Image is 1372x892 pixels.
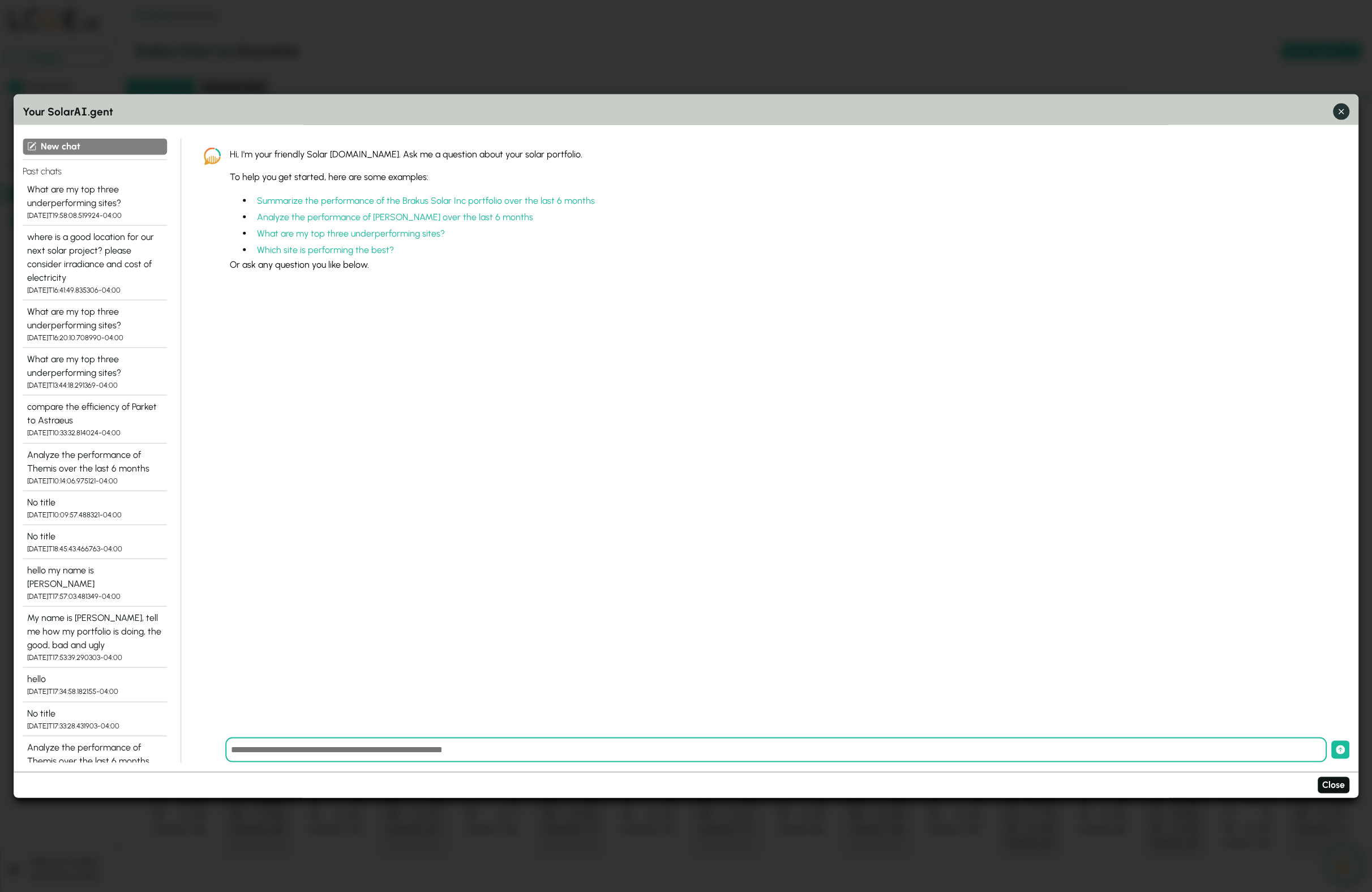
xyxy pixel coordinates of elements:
div: No title [27,530,162,543]
div: [DATE]T17:34:58.182155-04:00 [27,686,162,697]
button: hello [DATE]T17:34:58.182155-04:00 [23,668,167,702]
button: Analyze the performance of Themis over the last 6 months [DATE]T10:14:06.975121-04:00 [23,443,167,491]
button: What are my top three underperforming sites? [252,225,449,242]
div: [DATE]T13:44:18.291369-04:00 [27,380,162,391]
button: New chat [23,138,167,155]
div: [DATE]T10:33:32.814024-04:00 [27,427,162,438]
div: Analyze the performance of Themis over the last 6 months [27,740,162,767]
button: Summarize the performance of the Brakus Solar Inc portfolio over the last 6 months [252,192,599,209]
div: hello my name is [PERSON_NAME] [27,564,162,591]
div: compare the efficiency of Parket to Astraeus [27,400,162,427]
div: [DATE]T19:58:08.519924-04:00 [27,209,162,220]
div: No title [27,706,162,720]
button: No title [DATE]T18:45:43.466763-04:00 [23,525,167,559]
button: What are my top three underperforming sites? [DATE]T19:58:08.519924-04:00 [23,178,167,225]
div: [DATE]T17:33:28.431903-04:00 [27,720,162,731]
button: No title [DATE]T10:09:57.488321-04:00 [23,491,167,525]
div: [DATE]T17:53:39.290303-04:00 [27,652,162,663]
div: [DATE]T10:14:06.975121-04:00 [27,475,162,486]
button: Which site is performing the best? [252,242,398,258]
button: compare the efficiency of Parket to Astraeus [DATE]T10:33:32.814024-04:00 [23,396,167,443]
div: hello [27,672,162,686]
div: [DATE]T18:45:43.466763-04:00 [27,543,162,554]
div: What are my top three underperforming sites? [27,353,162,380]
div: [DATE]T16:41:49.835306-04:00 [27,284,162,295]
div: [DATE]T17:57:03.481349-04:00 [27,591,162,602]
div: What are my top three underperforming sites? [27,182,162,209]
div: No title [27,495,162,509]
p: Hi, I'm your friendly Solar [DOMAIN_NAME]. Ask me a question about your solar portfolio. [230,147,1331,161]
button: Analyze the performance of Themis over the last 6 months [23,736,167,783]
p: Or ask any question you like below. [230,258,1331,272]
button: Close [1318,777,1349,794]
button: My name is [PERSON_NAME], tell me how my portfolio is doing, the good, bad and ugly [DATE]T17:53:... [23,607,167,668]
div: where is a good location for our next solar project? please consider irradiance and cost of elect... [27,230,162,284]
span: AI [74,104,88,119]
button: What are my top three underperforming sites? [DATE]T13:44:18.291369-04:00 [23,348,167,396]
button: Analyze the performance of [PERSON_NAME] over the last 6 months [252,209,538,225]
p: To help you get started, here are some examples: [230,170,1331,183]
div: What are my top three underperforming sites? [27,305,162,332]
div: [DATE]T16:20:10.708990-04:00 [27,332,162,343]
img: LCOE.ai [204,147,221,165]
h4: Past chats [23,159,167,178]
div: My name is [PERSON_NAME], tell me how my portfolio is doing, the good, bad and ugly [27,611,162,652]
button: No title [DATE]T17:33:28.431903-04:00 [23,702,167,736]
div: Analyze the performance of Themis over the last 6 months [27,448,162,475]
h3: Your Solar .gent [23,104,1349,121]
button: What are my top three underperforming sites? [DATE]T16:20:10.708990-04:00 [23,301,167,348]
div: [DATE]T10:09:57.488321-04:00 [27,509,162,520]
button: where is a good location for our next solar project? please consider irradiance and cost of elect... [23,225,167,300]
button: hello my name is [PERSON_NAME] [DATE]T17:57:03.481349-04:00 [23,559,167,607]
